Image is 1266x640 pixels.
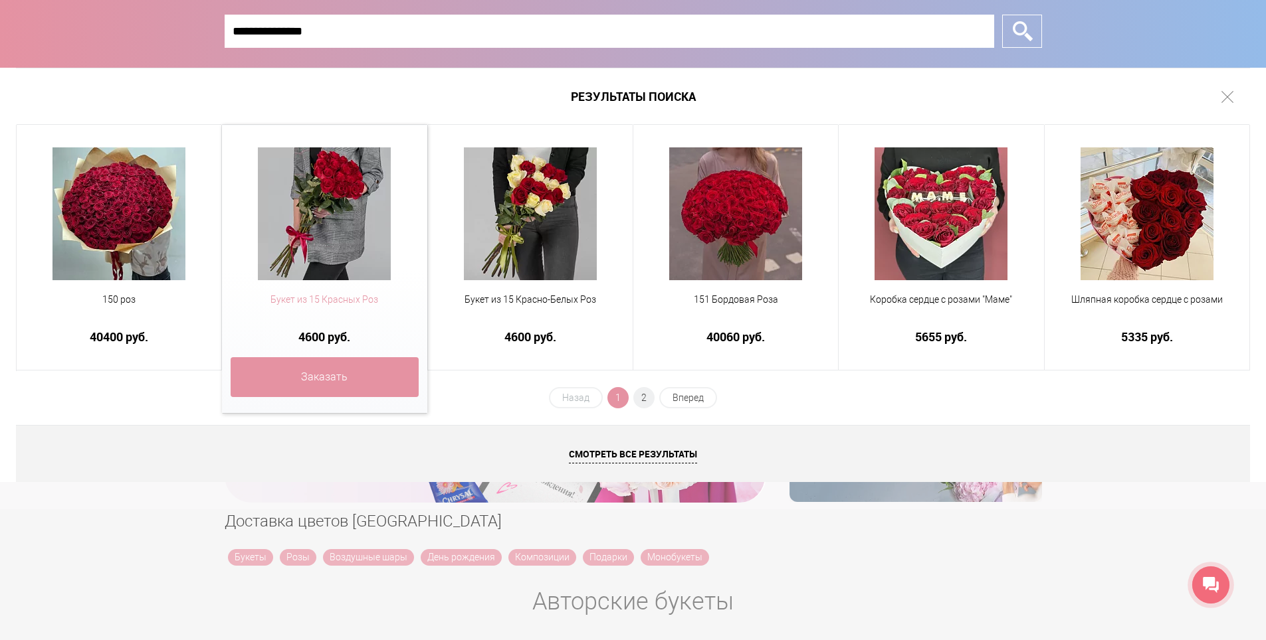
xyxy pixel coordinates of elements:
a: 4600 руб. [231,330,418,344]
img: 151 Бордовая Роза [669,147,802,280]
a: 150 роз [25,293,213,322]
a: Букет из 15 Красных Роз [231,293,418,322]
img: Букет из 15 Красных Роз [258,147,391,280]
span: Букет из 15 Красно-Белых Роз [437,293,624,307]
span: Коробка сердце с розами "Маме" [847,293,1035,307]
img: Шляпная коробка сердце с розами [1081,147,1213,280]
h1: Результаты поиска [16,68,1250,125]
a: Шляпная коробка сердце с розами [1053,293,1241,322]
a: 4600 руб. [437,330,624,344]
a: Коробка сердце с розами "Маме" [847,293,1035,322]
span: 1 [607,387,629,408]
a: Вперед [659,387,717,408]
img: Букет из 15 Красно-Белых Роз [464,147,597,280]
a: 5335 руб. [1053,330,1241,344]
a: Букет из 15 Красно-Белых Роз [437,293,624,322]
img: Коробка сердце с розами "Маме" [875,147,1007,280]
span: Назад [549,387,603,408]
span: Смотреть все результаты [569,447,697,463]
span: Букет из 15 Красных Роз [231,293,418,307]
a: Смотреть все результаты [16,425,1250,482]
a: 5655 руб. [847,330,1035,344]
span: 151 Бордовая Роза [642,293,829,307]
img: 150 роз [53,147,185,280]
a: 40060 руб. [642,330,829,344]
span: Шляпная коробка сердце с розами [1053,293,1241,307]
a: 40400 руб. [25,330,213,344]
span: 150 роз [25,293,213,307]
a: 2 [633,387,655,408]
a: 151 Бордовая Роза [642,293,829,322]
